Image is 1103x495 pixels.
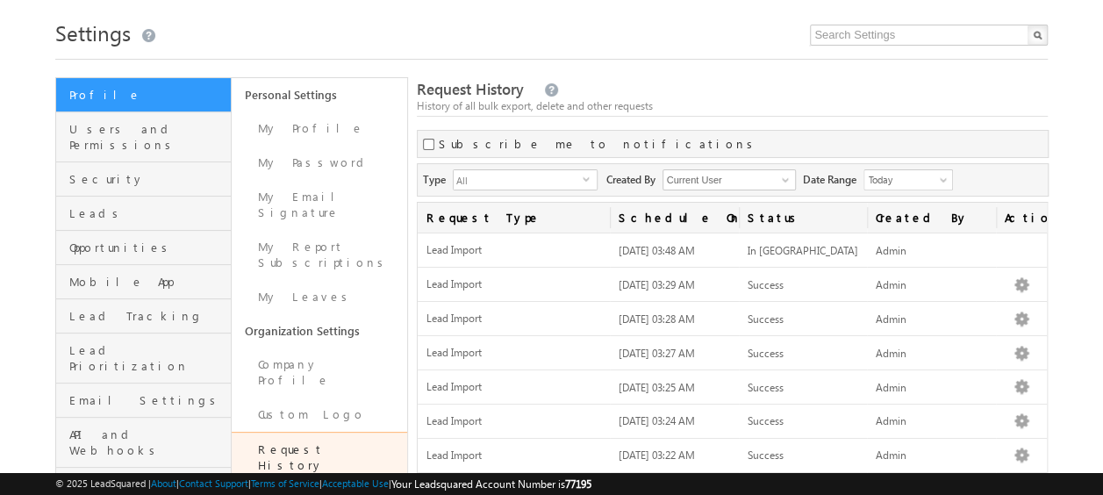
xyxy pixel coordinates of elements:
a: Acceptable Use [322,477,389,489]
span: Security [69,171,226,187]
span: Admin [876,312,906,326]
span: Lead Tracking [69,308,226,324]
span: Lead Import [426,312,602,326]
span: [DATE] 03:29 AM [619,278,695,291]
span: Success [748,381,784,394]
span: Lead Prioritization [69,342,226,374]
span: Opportunities [69,240,226,255]
span: [DATE] 03:28 AM [619,312,695,326]
a: Opportunities [56,231,231,265]
span: Lead Import [426,346,602,361]
a: Organization Settings [232,314,407,348]
span: Admin [876,381,906,394]
a: Lead Prioritization [56,334,231,384]
div: History of all bulk export, delete and other requests [417,98,1049,114]
span: Mobile App [69,274,226,290]
a: Request Type [418,203,611,233]
span: Actions [996,203,1048,233]
a: Status [739,203,867,233]
span: In [GEOGRAPHIC_DATA] [748,244,858,257]
input: Search Settings [810,25,1048,46]
a: Show All Items [772,171,794,189]
span: [DATE] 03:27 AM [619,347,695,360]
span: Admin [876,414,906,427]
span: API and Webhooks [69,427,226,458]
a: Lead Tracking [56,299,231,334]
span: Lead Import [426,448,602,463]
span: [DATE] 03:24 AM [619,414,695,427]
a: Terms of Service [251,477,319,489]
a: My Password [232,146,407,180]
span: Leads [69,205,226,221]
a: Contact Support [179,477,248,489]
a: Leads [56,197,231,231]
span: Users and Permissions [69,121,226,153]
a: Users and Permissions [56,112,231,162]
a: API and Webhooks [56,418,231,468]
a: My Email Signature [232,180,407,230]
span: Profile [69,87,226,103]
span: Email Settings [69,392,226,408]
a: About [151,477,176,489]
span: 77195 [565,477,591,491]
span: Lead Import [426,243,602,258]
a: Personal Settings [232,78,407,111]
span: Success [748,347,784,360]
a: Security [56,162,231,197]
span: Success [748,448,784,462]
a: Schedule On [610,203,738,233]
a: Today [863,169,953,190]
span: [DATE] 03:25 AM [619,381,695,394]
span: Lead Import [426,414,602,429]
span: Settings [55,18,131,47]
a: Mobile App [56,265,231,299]
span: [DATE] 03:22 AM [619,448,695,462]
span: Success [748,312,784,326]
span: select [583,175,597,183]
a: Custom Logo [232,398,407,432]
a: My Leaves [232,280,407,314]
a: My Report Subscriptions [232,230,407,280]
span: Admin [876,347,906,360]
a: Request History [232,432,407,483]
a: Profile [56,78,231,112]
span: Admin [876,278,906,291]
span: Admin [876,448,906,462]
span: All [454,170,583,190]
span: Success [748,278,784,291]
span: Created By [606,169,663,188]
a: Created By [867,203,995,233]
input: Type to Search [663,169,796,190]
span: Lead Import [426,277,602,292]
label: Subscribe me to notifications [439,136,759,152]
a: Email Settings [56,384,231,418]
span: Admin [876,244,906,257]
span: Your Leadsquared Account Number is [391,477,591,491]
span: Type [423,169,453,188]
span: Today [864,172,948,188]
span: Lead Import [426,380,602,395]
span: Request History [417,79,524,99]
span: Success [748,414,784,427]
a: Company Profile [232,348,407,398]
span: [DATE] 03:48 AM [619,244,695,257]
a: My Profile [232,111,407,146]
div: All [453,169,598,190]
span: © 2025 LeadSquared | | | | | [55,476,591,492]
span: Date Range [803,169,863,188]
